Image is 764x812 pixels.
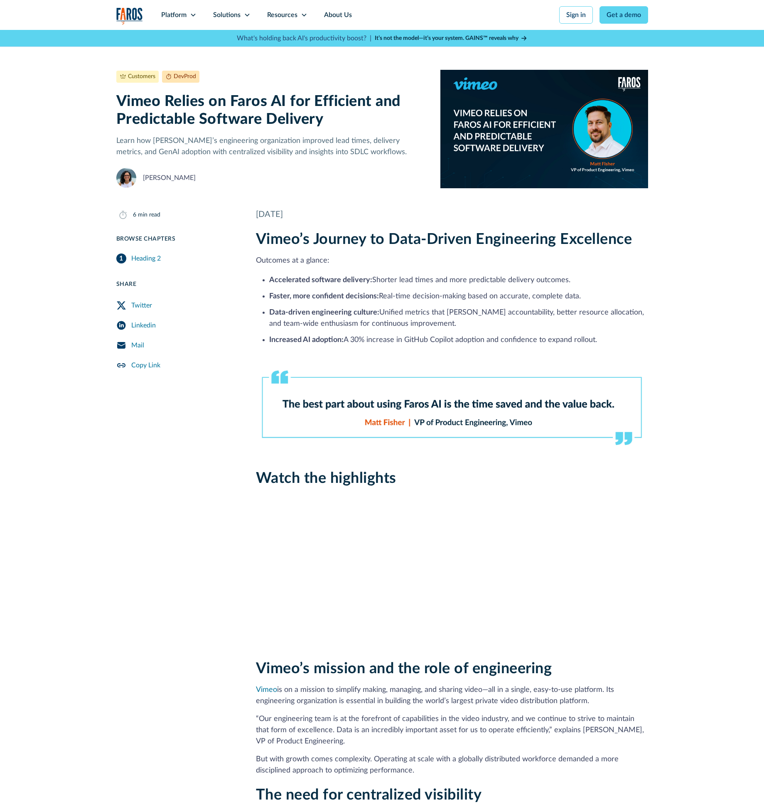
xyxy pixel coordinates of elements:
div: Resources [267,10,297,20]
p: “Our engineering team is at the forefront of capabilities in the video industry, and we continue ... [256,714,648,747]
div: Mail [131,340,144,350]
h2: Vimeo’s Journey to Data-Driven Engineering Excellence [256,231,648,249]
div: Heading 2 [131,253,161,263]
a: home [116,7,143,25]
h2: Vimeo’s mission and the role of engineering [256,660,648,678]
strong: Increased AI adoption: [269,336,344,344]
p: Learn how [PERSON_NAME]’s engineering organization improved lead times, delivery metrics, and Gen... [116,135,427,158]
div: Platform [161,10,187,20]
div: DevProd [174,72,196,81]
div: Linkedin [131,320,156,330]
a: Twitter Share [116,295,236,315]
strong: Accelerated software delivery: [269,276,372,284]
div: 6 [133,211,136,219]
div: Solutions [213,10,241,20]
h1: Vimeo Relies on Faros AI for Efficient and Predictable Software Delivery [116,93,427,128]
img: Black text on white background: "The best part about using Faros AI is the time saved and the val... [256,366,648,450]
a: Mail Share [116,335,236,355]
strong: It’s not the model—it’s your system. GAINS™ reveals why [375,35,518,41]
h2: Watch the highlights [256,470,648,487]
div: Share [116,280,236,289]
iframe: Vimeo's Journey to a Data-Driven Engineering Organization | Faros AI Case Study | Highlights [334,507,569,640]
div: Copy Link [131,360,160,370]
a: Copy Link [116,355,236,375]
div: min read [138,211,160,219]
a: Vimeo [256,686,277,694]
div: Twitter [131,300,152,310]
img: On a blue background, the Vimeo and Faros AI logos appear with the text "Vimeo relies on Faros AI... [440,70,648,188]
img: Naomi Lurie [116,168,136,188]
p: is on a mission to simplify making, managing, and sharing video—all in a single, easy-to-use plat... [256,684,648,707]
div: [DATE] [256,208,648,221]
div: Customers [128,72,155,81]
strong: The need for centralized visibility [256,787,482,802]
li: ‍ A 30% increase in GitHub Copilot adoption and confidence to expand rollout. [269,335,648,346]
li: Unified metrics that [PERSON_NAME] accountability, better resource allocation, and team-wide enth... [269,307,648,330]
p: But with growth comes complexity. Operating at scale with a globally distributed workforce demand... [256,754,648,776]
a: It’s not the model—it’s your system. GAINS™ reveals why [375,34,528,43]
a: LinkedIn Share [116,315,236,335]
img: Logo of the analytics and reporting company Faros. [116,7,143,25]
a: Sign in [559,6,593,24]
li: Shorter lead times and more predictable delivery outcomes. [269,275,648,286]
a: Get a demo [599,6,648,24]
p: What's holding back AI's productivity boost? | [237,33,371,43]
a: Heading 2 [116,250,236,267]
li: Real-time decision-making based on accurate, complete data. [269,291,648,302]
strong: Data-driven engineering culture: [269,309,379,316]
strong: Faster, more confident decisions: [269,293,379,300]
p: Outcomes at a glance: [256,255,648,266]
div: Browse Chapters [116,235,236,244]
div: [PERSON_NAME] [143,173,196,183]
